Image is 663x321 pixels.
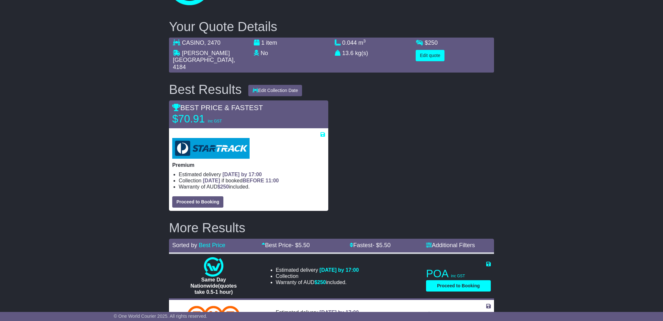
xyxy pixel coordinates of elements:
span: BEST PRICE & FASTEST [172,104,263,112]
h2: Your Quote Details [169,19,494,34]
a: Additional Filters [426,242,475,248]
li: Estimated delivery [179,171,325,178]
span: , 4184 [173,57,235,70]
span: [DATE] by 17:00 [222,172,262,177]
button: Proceed to Booking [426,280,491,292]
span: $ [217,184,229,189]
span: item [266,40,277,46]
span: 250 [220,184,229,189]
span: $ [425,40,438,46]
span: m [358,40,366,46]
span: 5.50 [379,242,390,248]
li: Collection [276,273,359,279]
span: Same Day Nationwide(quotes take 0.5-1 hour) [190,277,237,295]
span: inc GST [208,119,222,123]
span: Sorted by [172,242,197,248]
span: inc GST [451,274,465,278]
span: [DATE] by 17:00 [320,310,359,315]
button: Edit quote [416,50,444,61]
a: Best Price [199,242,225,248]
img: StarTrack: Premium [172,138,250,159]
span: © One World Courier 2025. All rights reserved. [114,314,207,319]
p: POA [426,267,491,280]
span: $ [314,280,326,285]
span: kg(s) [355,50,368,56]
a: Fastest- $5.50 [350,242,390,248]
li: Warranty of AUD included. [179,184,325,190]
div: Best Results [166,82,245,97]
sup: 3 [363,39,366,43]
span: [PERSON_NAME][GEOGRAPHIC_DATA] [173,50,233,63]
img: One World Courier: Same Day Nationwide(quotes take 0.5-1 hour) [204,257,223,277]
li: Collection [179,178,325,184]
p: $70.91 [172,112,253,125]
span: 250 [317,280,326,285]
span: CASINO [182,40,204,46]
li: Estimated delivery [276,267,359,273]
span: , 2470 [204,40,220,46]
span: 0.044 [342,40,357,46]
span: - $ [292,242,310,248]
span: [DATE] by 17:00 [320,267,359,273]
li: Warranty of AUD included. [276,279,359,285]
button: Proceed to Booking [172,196,223,208]
span: 13.6 [342,50,354,56]
li: Estimated delivery [276,309,376,315]
span: [DATE] [203,178,220,183]
a: Best Price- $5.50 [262,242,310,248]
span: 250 [428,40,438,46]
span: BEFORE [242,178,264,183]
span: 1 [261,40,264,46]
h2: More Results [169,221,494,235]
span: - $ [372,242,390,248]
button: Edit Collection Date [248,85,302,96]
span: 11:00 [265,178,279,183]
span: No [261,50,268,56]
span: 5.50 [298,242,310,248]
span: if booked [203,178,279,183]
p: Premium [172,162,325,168]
